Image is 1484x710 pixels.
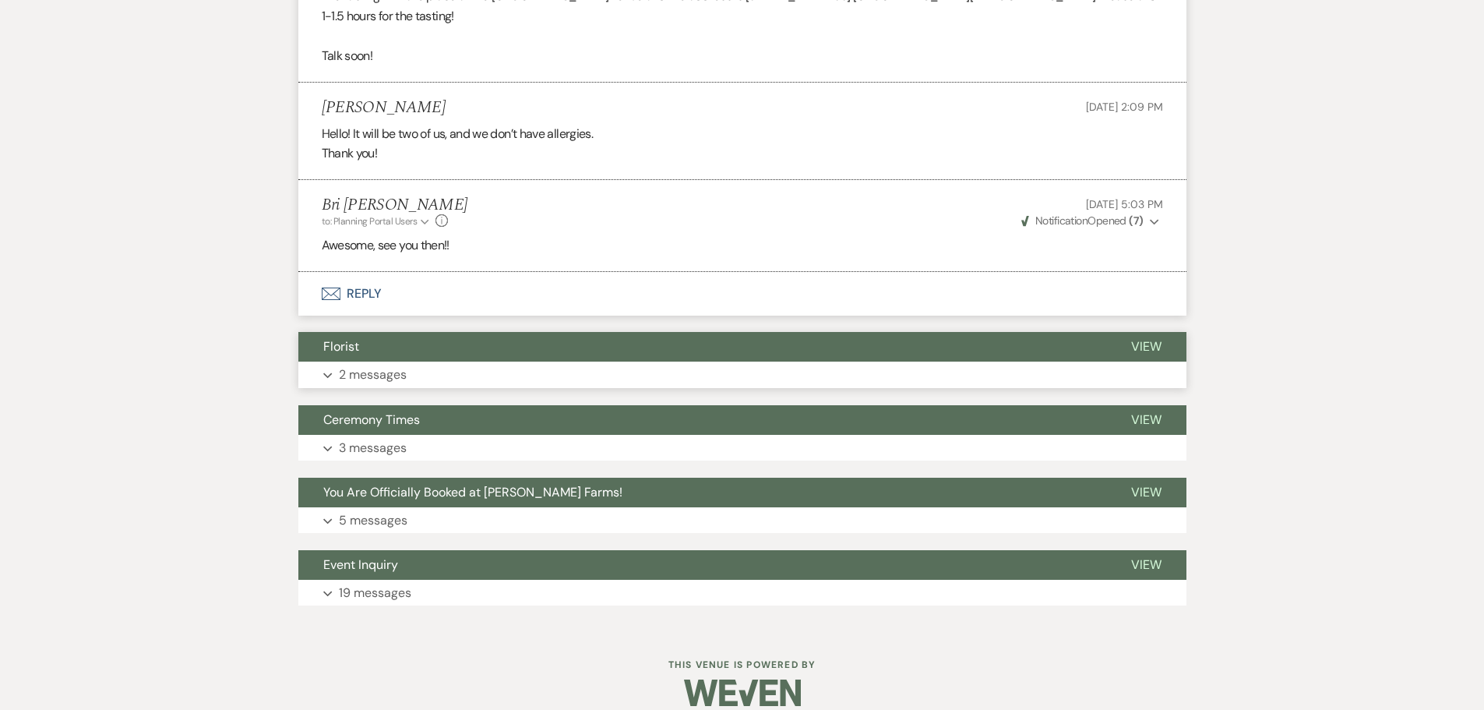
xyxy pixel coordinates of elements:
span: Florist [323,338,359,355]
span: View [1131,556,1161,573]
p: Thank you! [322,143,1163,164]
button: View [1106,478,1186,507]
button: 3 messages [298,435,1186,461]
button: Event Inquiry [298,550,1106,580]
span: Event Inquiry [323,556,398,573]
span: View [1131,484,1161,500]
span: Opened [1021,214,1144,228]
span: View [1131,412,1161,428]
button: View [1106,332,1186,362]
button: to: Planning Portal Users [322,214,432,228]
button: Ceremony Times [298,405,1106,435]
span: to: Planning Portal Users [322,215,418,228]
button: 19 messages [298,580,1186,606]
p: Hello! It will be two of us, and we don’t have allergies. [322,124,1163,144]
button: View [1106,550,1186,580]
span: [DATE] 2:09 PM [1086,100,1162,114]
h5: Bri [PERSON_NAME] [322,196,468,215]
p: 2 messages [339,365,407,385]
span: Notification [1035,214,1087,228]
p: 3 messages [339,438,407,458]
span: You Are Officially Booked at [PERSON_NAME] Farms! [323,484,622,500]
span: Ceremony Times [323,412,420,428]
p: Awesome, see you then!! [322,235,1163,256]
p: 5 messages [339,510,407,531]
button: Florist [298,332,1106,362]
button: Reply [298,272,1186,316]
h5: [PERSON_NAME] [322,98,446,118]
button: View [1106,405,1186,435]
span: Talk soon! [322,48,373,64]
span: [DATE] 5:03 PM [1086,197,1162,211]
p: 19 messages [339,583,411,603]
button: NotificationOpened (7) [1019,213,1163,229]
button: You Are Officially Booked at [PERSON_NAME] Farms! [298,478,1106,507]
button: 2 messages [298,362,1186,388]
span: View [1131,338,1161,355]
button: 5 messages [298,507,1186,534]
strong: ( 7 ) [1129,214,1143,228]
